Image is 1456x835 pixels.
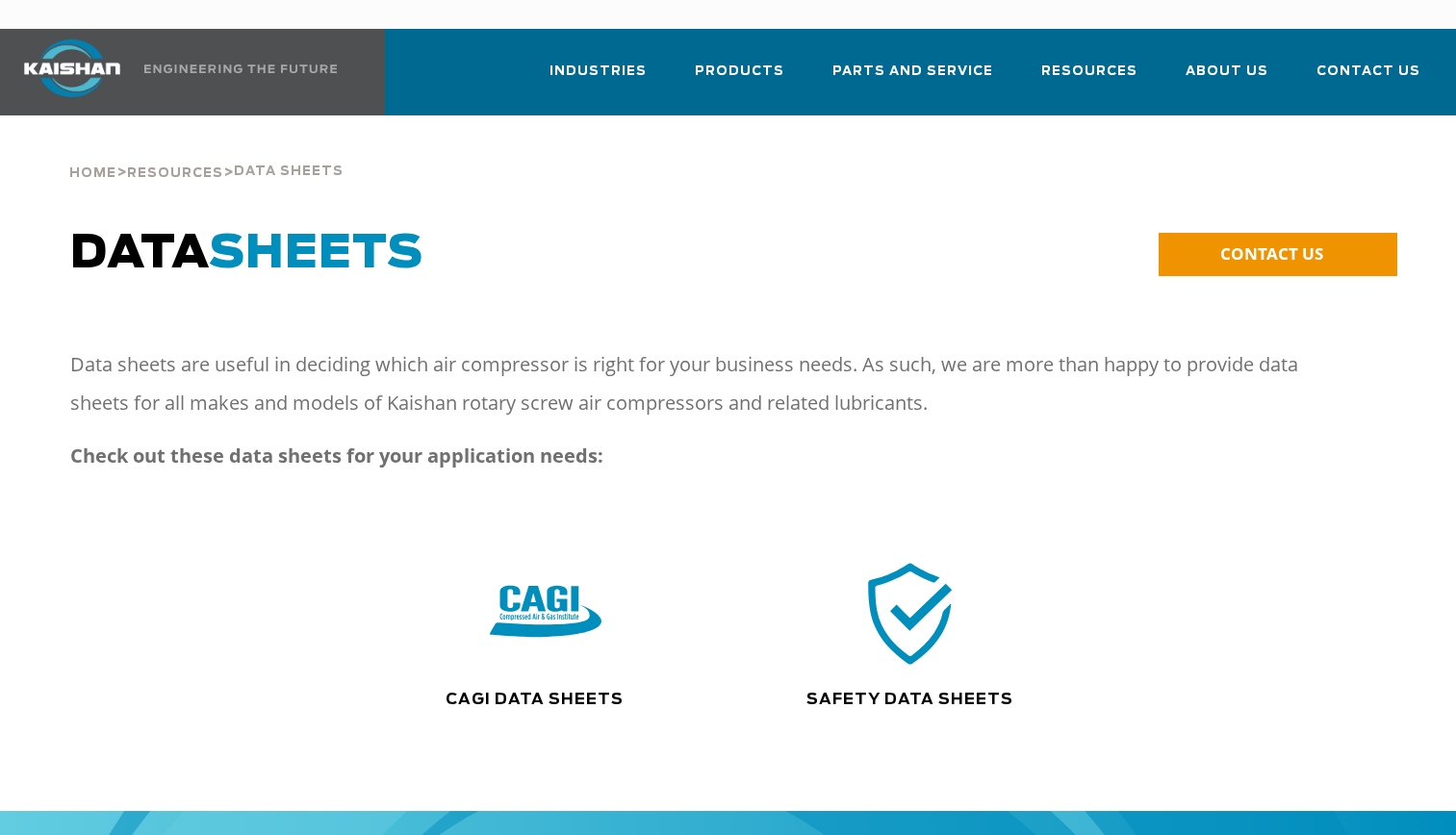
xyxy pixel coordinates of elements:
img: safety icon [855,557,966,670]
a: Home [69,164,116,181]
strong: Check out these data sheets for your application needs: [70,443,603,468]
span: Parts and Service [832,61,993,83]
a: Safety Data Sheets [806,692,1013,707]
img: CAGI [490,557,601,670]
span: Contact Us [1316,61,1420,83]
a: Resources [127,164,223,181]
a: About Us [1186,46,1268,112]
p: Data sheets are useful in deciding which air compressor is right for your business needs. As such... [70,345,1352,422]
span: CONTACT US [1220,242,1323,265]
a: Contact Us [1316,46,1420,112]
span: Home [69,167,116,180]
span: About Us [1186,61,1268,83]
span: SHEETS [209,231,423,277]
span: Industries [549,61,647,83]
a: Industries [549,46,647,112]
span: Data Sheets [234,165,344,178]
div: > > [69,115,344,189]
span: Resources [1041,61,1137,83]
a: CAGI Data Sheets [446,692,624,707]
a: Products [695,46,784,112]
a: Parts and Service [832,46,993,112]
div: CAGI [364,557,728,670]
span: DATA [70,231,423,277]
a: Resources [1041,46,1137,112]
span: Products [695,61,784,83]
a: CONTACT US [1159,233,1397,276]
span: Resources [127,167,223,180]
img: Engineering the future [144,64,337,73]
div: safety icon [743,557,1078,670]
